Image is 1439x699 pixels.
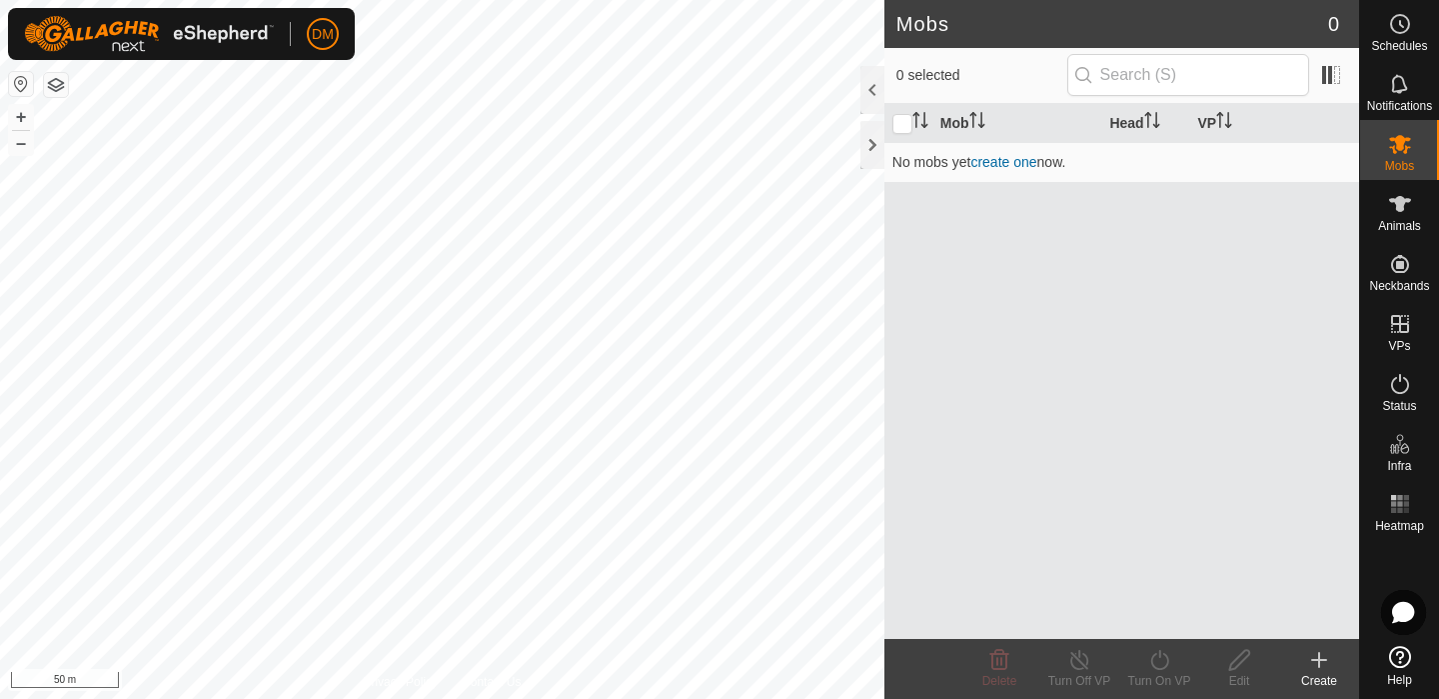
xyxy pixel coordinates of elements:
button: – [9,131,33,155]
span: Notifications [1367,100,1432,112]
span: Neckbands [1369,280,1429,292]
span: VPs [1388,340,1410,352]
span: Heatmap [1375,520,1424,532]
p-sorticon: Activate to sort [1216,115,1232,131]
p-sorticon: Activate to sort [1144,115,1160,131]
input: Search (S) [1067,54,1309,96]
img: Gallagher Logo [24,16,274,52]
a: Contact Us [462,673,521,691]
button: Reset Map [9,72,33,96]
a: create one [970,154,1036,170]
a: Help [1360,638,1439,694]
span: Status [1382,400,1416,412]
span: 0 [1328,9,1339,39]
th: Mob [932,104,1102,143]
div: Turn Off VP [1039,672,1119,690]
span: Delete [982,674,1017,688]
p-sorticon: Activate to sort [969,115,985,131]
th: Head [1101,104,1189,143]
button: Map Layers [44,73,68,97]
span: Animals [1378,220,1421,232]
td: No mobs yet now. [884,142,1359,182]
span: 0 selected [896,65,1067,86]
p-sorticon: Activate to sort [912,115,928,131]
span: Help [1387,674,1412,686]
span: DM [312,24,334,45]
span: Infra [1387,460,1411,472]
th: VP [1189,104,1359,143]
button: + [9,105,33,129]
span: Schedules [1371,40,1427,52]
div: Turn On VP [1119,672,1199,690]
div: Edit [1199,672,1279,690]
div: Create [1279,672,1359,690]
a: Privacy Policy [363,673,438,691]
span: Mobs [1385,160,1414,172]
h2: Mobs [896,12,1328,36]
